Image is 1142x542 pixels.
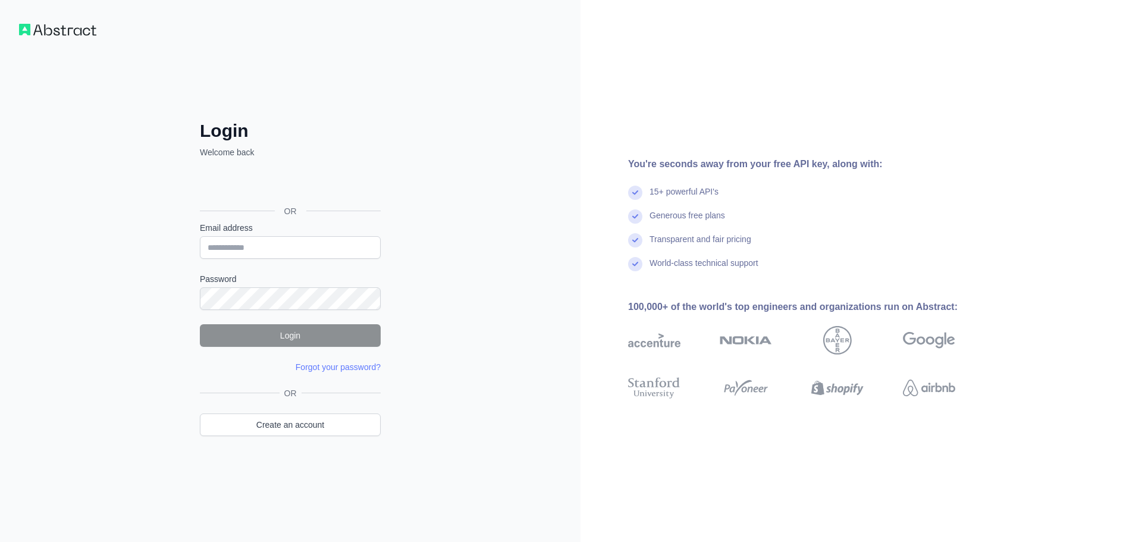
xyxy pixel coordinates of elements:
iframe: Sign in with Google Button [194,171,384,198]
img: check mark [628,233,642,247]
p: Welcome back [200,146,381,158]
img: payoneer [720,375,772,401]
div: You're seconds away from your free API key, along with: [628,157,993,171]
a: Forgot your password? [296,362,381,372]
h2: Login [200,120,381,142]
div: World-class technical support [650,257,758,281]
img: nokia [720,326,772,355]
div: 15+ powerful API's [650,186,719,209]
img: check mark [628,209,642,224]
img: shopify [811,375,864,401]
span: OR [280,387,302,399]
img: check mark [628,257,642,271]
img: airbnb [903,375,955,401]
span: OR [275,205,306,217]
button: Login [200,324,381,347]
img: bayer [823,326,852,355]
div: Generous free plans [650,209,725,233]
div: Transparent and fair pricing [650,233,751,257]
img: check mark [628,186,642,200]
img: google [903,326,955,355]
img: Workflow [19,24,96,36]
div: 100,000+ of the world's top engineers and organizations run on Abstract: [628,300,993,314]
label: Password [200,273,381,285]
label: Email address [200,222,381,234]
img: stanford university [628,375,680,401]
img: accenture [628,326,680,355]
a: Create an account [200,413,381,436]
